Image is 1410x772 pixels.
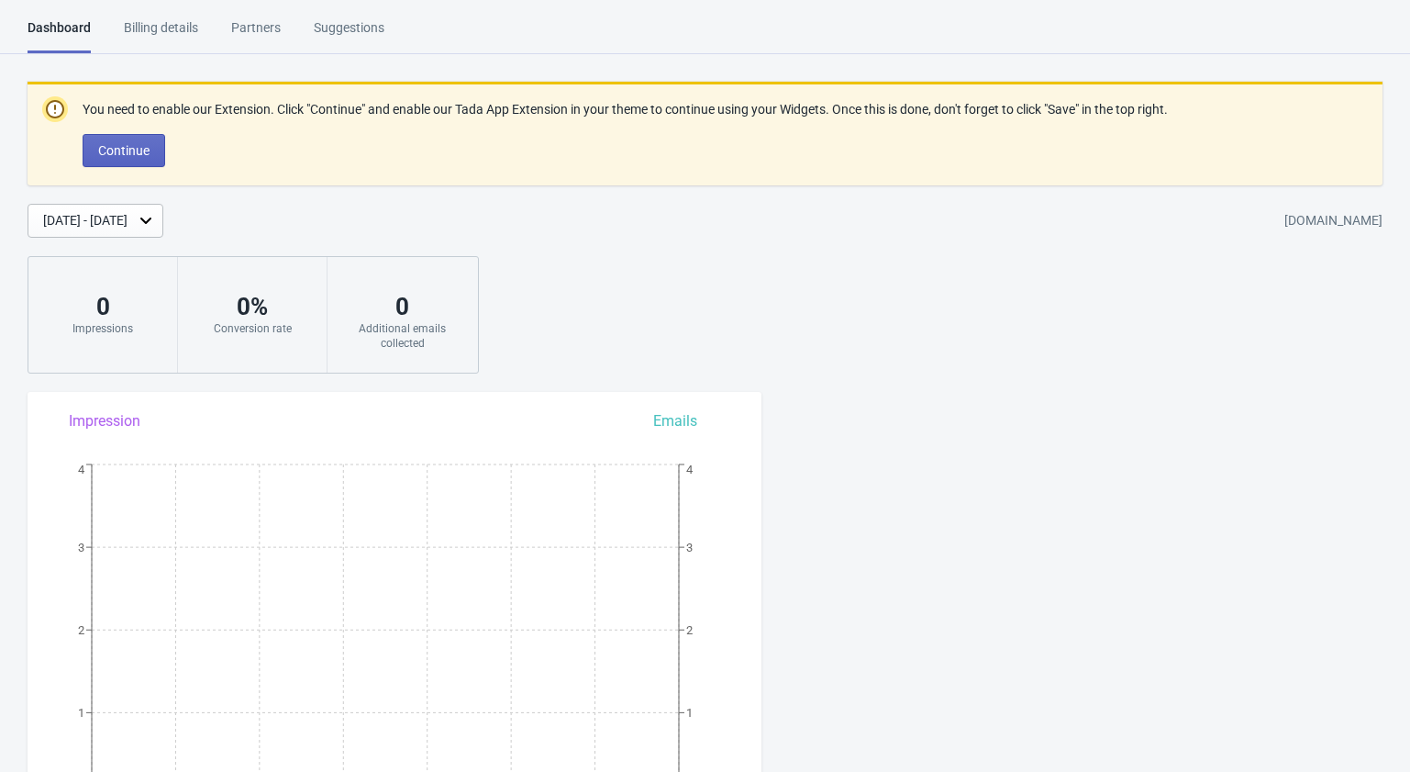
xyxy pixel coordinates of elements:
[47,292,159,321] div: 0
[78,623,84,637] tspan: 2
[28,18,91,53] div: Dashboard
[47,321,159,336] div: Impressions
[78,706,84,720] tspan: 1
[231,18,281,50] div: Partners
[83,134,165,167] button: Continue
[98,143,150,158] span: Continue
[346,321,459,351] div: Additional emails collected
[346,292,459,321] div: 0
[78,463,85,476] tspan: 4
[686,463,694,476] tspan: 4
[196,321,308,336] div: Conversion rate
[686,623,693,637] tspan: 2
[196,292,308,321] div: 0 %
[43,211,128,230] div: [DATE] - [DATE]
[686,541,693,554] tspan: 3
[1284,205,1382,238] div: [DOMAIN_NAME]
[83,100,1168,119] p: You need to enable our Extension. Click "Continue" and enable our Tada App Extension in your them...
[686,706,693,720] tspan: 1
[124,18,198,50] div: Billing details
[314,18,384,50] div: Suggestions
[78,541,84,554] tspan: 3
